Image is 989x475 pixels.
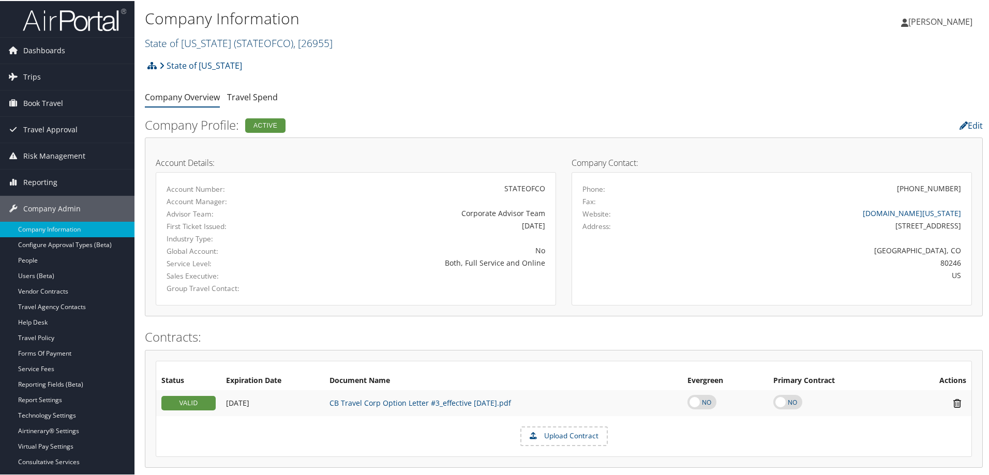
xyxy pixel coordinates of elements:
span: [DATE] [226,397,249,407]
span: ( STATEOFCO ) [234,35,293,49]
label: Upload Contract [521,426,607,444]
label: Website: [582,208,611,218]
div: [STREET_ADDRESS] [681,219,962,230]
div: STATEOFCO [298,182,545,193]
h2: Contracts: [145,327,983,345]
th: Evergreen [682,371,768,389]
a: [PERSON_NAME] [901,5,983,36]
div: [GEOGRAPHIC_DATA], CO [681,244,962,255]
div: Both, Full Service and Online [298,256,545,267]
div: US [681,269,962,280]
div: [PHONE_NUMBER] [897,182,961,193]
h4: Company Contact: [572,158,972,166]
span: Travel Approval [23,116,78,142]
div: Corporate Advisor Team [298,207,545,218]
label: Phone: [582,183,605,193]
a: State of [US_STATE] [145,35,333,49]
h4: Account Details: [156,158,556,166]
label: Account Number: [167,183,282,193]
span: , [ 26955 ] [293,35,333,49]
th: Document Name [324,371,682,389]
span: Reporting [23,168,57,194]
span: Risk Management [23,142,85,168]
a: CB Travel Corp Option Letter #3_effective [DATE].pdf [329,397,511,407]
i: Remove Contract [948,397,966,408]
a: Travel Spend [227,90,278,102]
h1: Company Information [145,7,703,28]
a: Edit [960,119,983,130]
div: Add/Edit Date [226,397,319,407]
label: First Ticket Issued: [167,220,282,231]
label: Service Level: [167,257,282,268]
span: Book Travel [23,89,63,115]
label: Global Account: [167,245,282,255]
h2: Company Profile: [145,115,698,133]
th: Status [156,371,221,389]
span: [PERSON_NAME] [908,15,972,26]
div: 80246 [681,256,962,267]
th: Expiration Date [221,371,324,389]
label: Address: [582,220,611,231]
label: Advisor Team: [167,208,282,218]
a: Company Overview [145,90,220,102]
div: No [298,244,545,255]
img: airportal-logo.png [23,7,126,31]
label: Fax: [582,195,596,206]
a: State of [US_STATE] [159,54,242,75]
label: Sales Executive: [167,270,282,280]
span: Company Admin [23,195,81,221]
span: Trips [23,63,41,89]
label: Group Travel Contact: [167,282,282,293]
a: [DOMAIN_NAME][US_STATE] [863,207,961,217]
span: Dashboards [23,37,65,63]
div: Active [245,117,286,132]
div: [DATE] [298,219,545,230]
label: Account Manager: [167,195,282,206]
th: Primary Contract [768,371,902,389]
label: Industry Type: [167,233,282,243]
div: VALID [161,395,216,409]
th: Actions [902,371,971,389]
